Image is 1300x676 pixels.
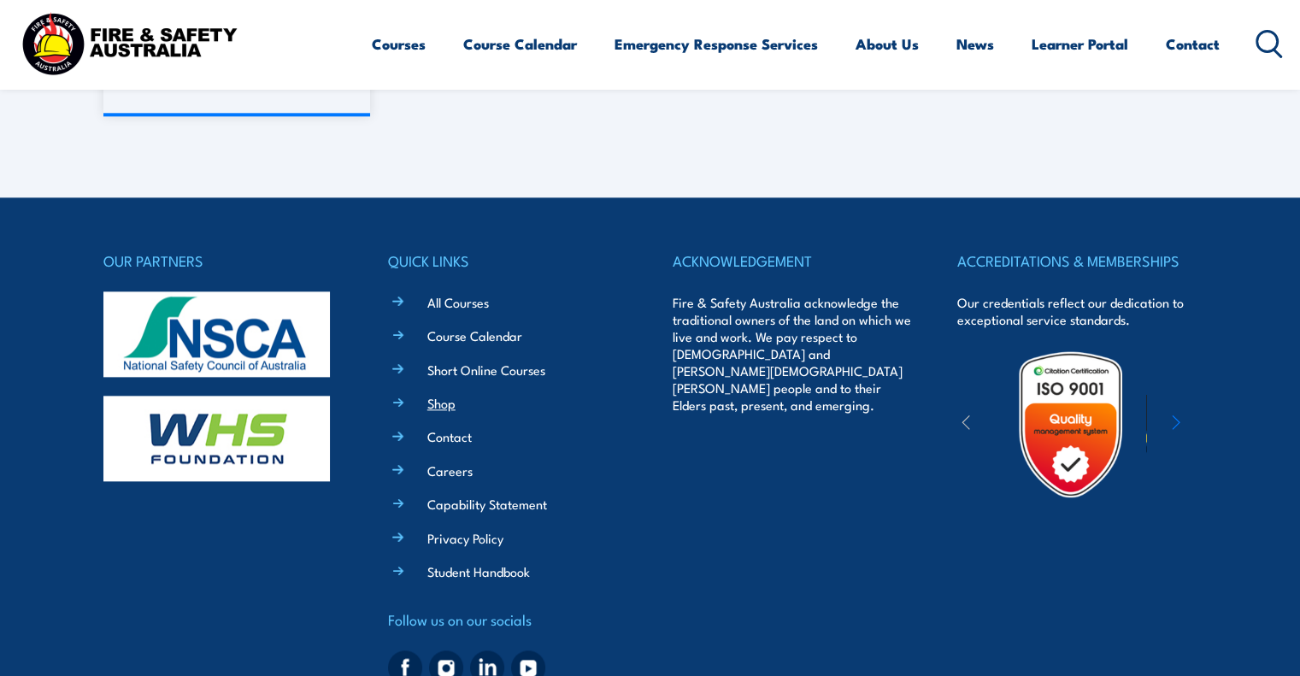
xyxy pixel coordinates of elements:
[996,350,1145,499] img: Untitled design (19)
[427,461,473,479] a: Careers
[427,427,472,445] a: Contact
[957,294,1197,328] p: Our credentials reflect our dedication to exceptional service standards.
[673,249,912,273] h4: ACKNOWLEDGEMENT
[427,394,456,412] a: Shop
[673,294,912,414] p: Fire & Safety Australia acknowledge the traditional owners of the land on which we live and work....
[388,249,627,273] h4: QUICK LINKS
[1146,395,1295,454] img: ewpa-logo
[427,562,530,580] a: Student Handbook
[103,291,330,377] img: nsca-logo-footer
[1166,21,1220,67] a: Contact
[427,326,522,344] a: Course Calendar
[463,21,577,67] a: Course Calendar
[957,249,1197,273] h4: ACCREDITATIONS & MEMBERSHIPS
[103,249,343,273] h4: OUR PARTNERS
[856,21,919,67] a: About Us
[372,21,426,67] a: Courses
[956,21,994,67] a: News
[615,21,818,67] a: Emergency Response Services
[1032,21,1128,67] a: Learner Portal
[427,529,503,547] a: Privacy Policy
[427,293,489,311] a: All Courses
[388,608,627,632] h4: Follow us on our socials
[427,361,545,379] a: Short Online Courses
[427,495,547,513] a: Capability Statement
[103,396,330,481] img: whs-logo-footer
